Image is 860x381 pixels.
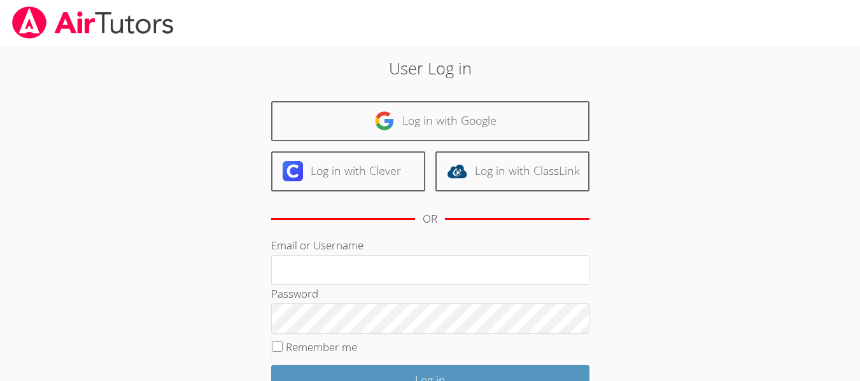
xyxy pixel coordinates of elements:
a: Log in with Google [271,101,589,141]
label: Email or Username [271,238,363,253]
img: classlink-logo-d6bb404cc1216ec64c9a2012d9dc4662098be43eaf13dc465df04b49fa7ab582.svg [447,161,467,181]
img: airtutors_banner-c4298cdbf04f3fff15de1276eac7730deb9818008684d7c2e4769d2f7ddbe033.png [11,6,175,39]
img: clever-logo-6eab21bc6e7a338710f1a6ff85c0baf02591cd810cc4098c63d3a4b26e2feb20.svg [283,161,303,181]
div: OR [423,210,437,228]
a: Log in with ClassLink [435,151,589,191]
h2: User Log in [198,56,663,80]
img: google-logo-50288ca7cdecda66e5e0955fdab243c47b7ad437acaf1139b6f446037453330a.svg [374,111,395,131]
label: Password [271,286,318,301]
a: Log in with Clever [271,151,425,191]
label: Remember me [286,340,357,354]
